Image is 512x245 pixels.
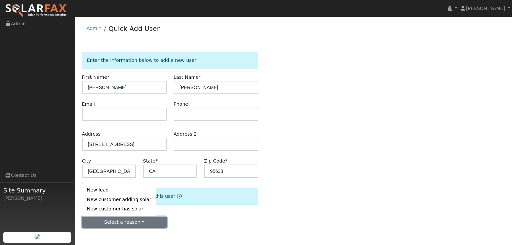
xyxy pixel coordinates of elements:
[3,195,71,202] div: [PERSON_NAME]
[82,188,258,205] div: Select the reason for adding this user
[82,158,91,165] label: City
[82,101,95,108] label: Email
[466,6,505,11] span: [PERSON_NAME]
[3,186,71,195] span: Site Summary
[175,193,182,199] a: Reason for new user
[199,74,201,80] span: Required
[107,74,109,80] span: Required
[204,158,227,165] label: Zip Code
[174,131,197,138] label: Address 2
[82,204,156,213] a: New customer has solar
[5,4,68,18] img: SolarFax
[82,217,167,228] button: Select a reason
[87,26,102,31] a: Admin
[82,74,110,81] label: First Name
[82,52,258,69] div: Enter the information below to add a new user
[82,185,156,195] a: New lead
[174,74,201,81] label: Last Name
[108,25,160,33] a: Quick Add User
[225,158,227,164] span: Required
[143,158,158,165] label: State
[174,101,188,108] label: Phone
[82,195,156,204] a: New customer adding solar
[35,234,40,239] img: retrieve
[82,131,101,138] label: Address
[155,158,158,164] span: Required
